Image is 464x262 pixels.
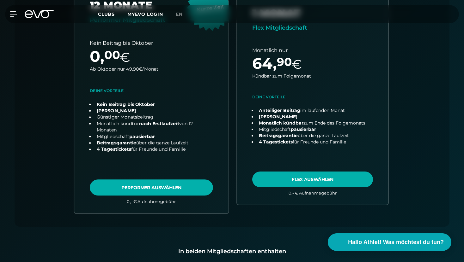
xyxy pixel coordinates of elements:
div: In beiden Mitgliedschaften enthalten [25,247,439,256]
a: en [176,11,190,18]
span: en [176,11,183,17]
span: Hallo Athlet! Was möchtest du tun? [348,238,444,247]
a: MYEVO LOGIN [127,11,163,17]
span: Clubs [98,11,115,17]
button: Hallo Athlet! Was möchtest du tun? [328,233,451,251]
a: Clubs [98,11,127,17]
